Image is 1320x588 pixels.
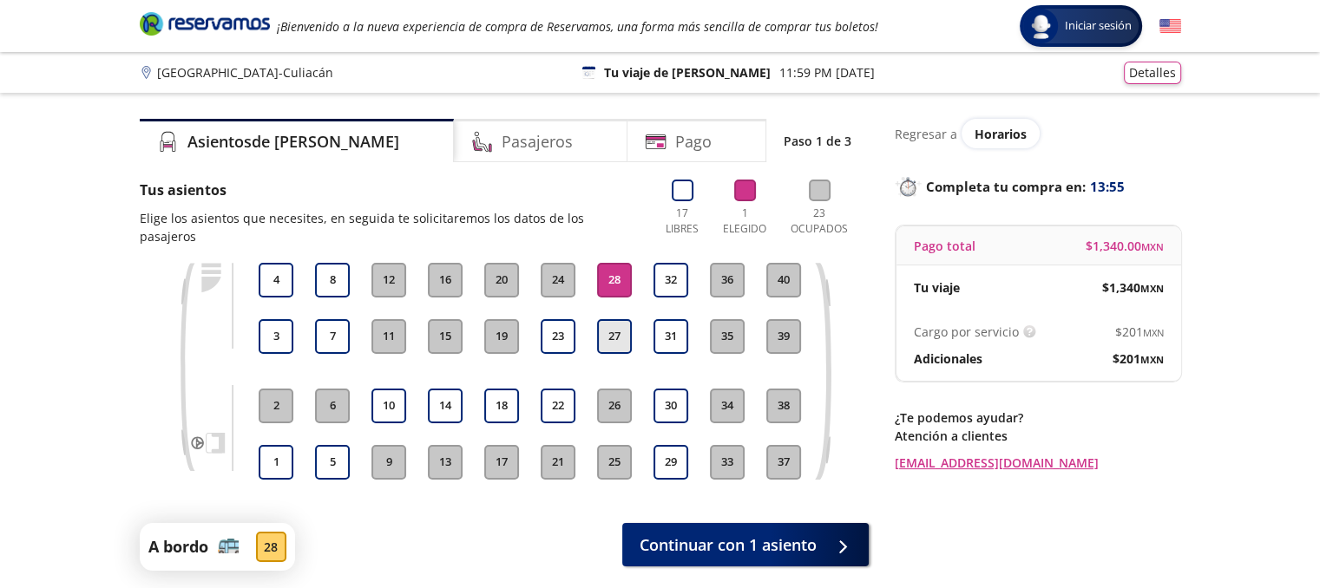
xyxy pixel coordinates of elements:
[315,389,350,423] button: 6
[653,319,688,354] button: 31
[710,319,745,354] button: 35
[315,445,350,480] button: 5
[371,319,406,354] button: 11
[428,263,463,297] button: 16
[1124,62,1181,84] button: Detalles
[1159,16,1181,37] button: English
[1140,282,1164,295] small: MXN
[259,263,293,297] button: 4
[784,132,851,150] p: Paso 1 de 3
[541,445,575,480] button: 21
[766,263,801,297] button: 40
[895,125,957,143] p: Regresar a
[371,389,406,423] button: 10
[1143,326,1164,339] small: MXN
[1140,353,1164,366] small: MXN
[541,319,575,354] button: 23
[597,319,632,354] button: 27
[710,263,745,297] button: 36
[597,263,632,297] button: 28
[140,10,270,36] i: Brand Logo
[256,532,286,562] div: 28
[975,126,1027,142] span: Horarios
[766,445,801,480] button: 37
[541,263,575,297] button: 24
[597,389,632,423] button: 26
[653,263,688,297] button: 32
[719,206,771,237] p: 1 Elegido
[895,408,1181,427] p: ¿Te podemos ayudar?
[484,319,519,354] button: 19
[895,119,1181,148] div: Regresar a ver horarios
[895,174,1181,199] p: Completa tu compra en :
[1102,278,1164,297] span: $ 1,340
[140,209,641,245] p: Elige los asientos que necesites, en seguida te solicitaremos los datos de los pasajeros
[1115,323,1164,341] span: $ 201
[653,389,688,423] button: 30
[315,319,350,354] button: 7
[428,319,463,354] button: 15
[779,63,875,82] p: 11:59 PM [DATE]
[541,389,575,423] button: 22
[371,445,406,480] button: 9
[914,237,975,255] p: Pago total
[1113,350,1164,368] span: $ 201
[659,206,706,237] p: 17 Libres
[371,263,406,297] button: 12
[1086,237,1164,255] span: $ 1,340.00
[187,130,399,154] h4: Asientos de [PERSON_NAME]
[895,454,1181,472] a: [EMAIL_ADDRESS][DOMAIN_NAME]
[653,445,688,480] button: 29
[428,389,463,423] button: 14
[784,206,856,237] p: 23 Ocupados
[1141,240,1164,253] small: MXN
[766,319,801,354] button: 39
[484,263,519,297] button: 20
[622,523,869,566] button: Continuar con 1 asiento
[604,63,771,82] p: Tu viaje de [PERSON_NAME]
[148,535,208,559] p: A bordo
[259,389,293,423] button: 2
[315,263,350,297] button: 8
[259,445,293,480] button: 1
[484,445,519,480] button: 17
[640,533,817,557] span: Continuar con 1 asiento
[895,427,1181,445] p: Atención a clientes
[1090,177,1125,197] span: 13:55
[277,18,878,35] em: ¡Bienvenido a la nueva experiencia de compra de Reservamos, una forma más sencilla de comprar tus...
[914,350,982,368] p: Adicionales
[597,445,632,480] button: 25
[766,389,801,423] button: 38
[502,130,573,154] h4: Pasajeros
[259,319,293,354] button: 3
[914,278,960,297] p: Tu viaje
[140,180,641,200] p: Tus asientos
[675,130,712,154] h4: Pago
[140,10,270,42] a: Brand Logo
[428,445,463,480] button: 13
[1219,487,1303,571] iframe: Messagebird Livechat Widget
[914,323,1019,341] p: Cargo por servicio
[710,389,745,423] button: 34
[157,63,333,82] p: [GEOGRAPHIC_DATA] - Culiacán
[484,389,519,423] button: 18
[1058,17,1139,35] span: Iniciar sesión
[710,445,745,480] button: 33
